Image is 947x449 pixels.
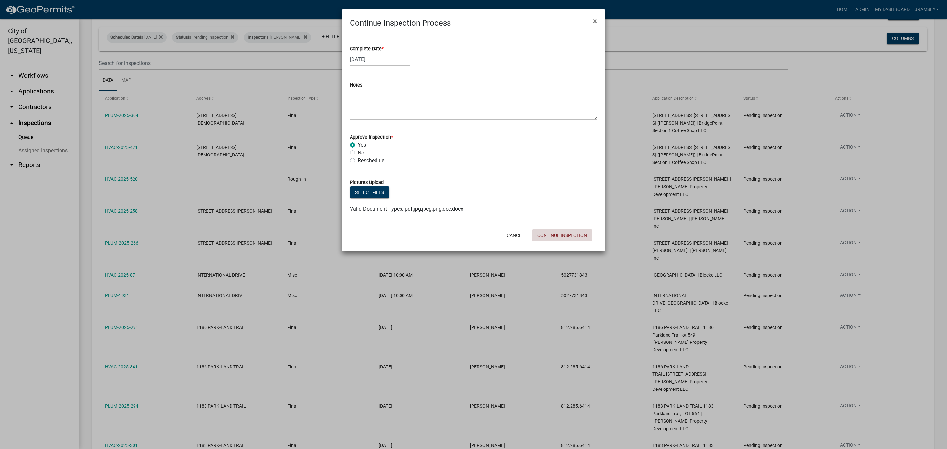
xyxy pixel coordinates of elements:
[350,83,362,88] label: Notes
[593,16,597,26] span: ×
[350,186,389,198] button: Select files
[350,180,384,185] label: Pictures Upload
[350,47,384,51] label: Complete Date
[501,229,529,241] button: Cancel
[588,12,602,30] button: Close
[358,157,384,165] label: Reschedule
[350,53,410,66] input: mm/dd/yyyy
[350,17,451,29] h4: Continue Inspection Process
[358,149,364,157] label: No
[350,135,393,140] label: Approve Inspection
[532,229,592,241] button: Continue Inspection
[350,206,463,212] span: Valid Document Types: pdf,jpg,jpeg,png,doc,docx
[358,141,366,149] label: Yes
